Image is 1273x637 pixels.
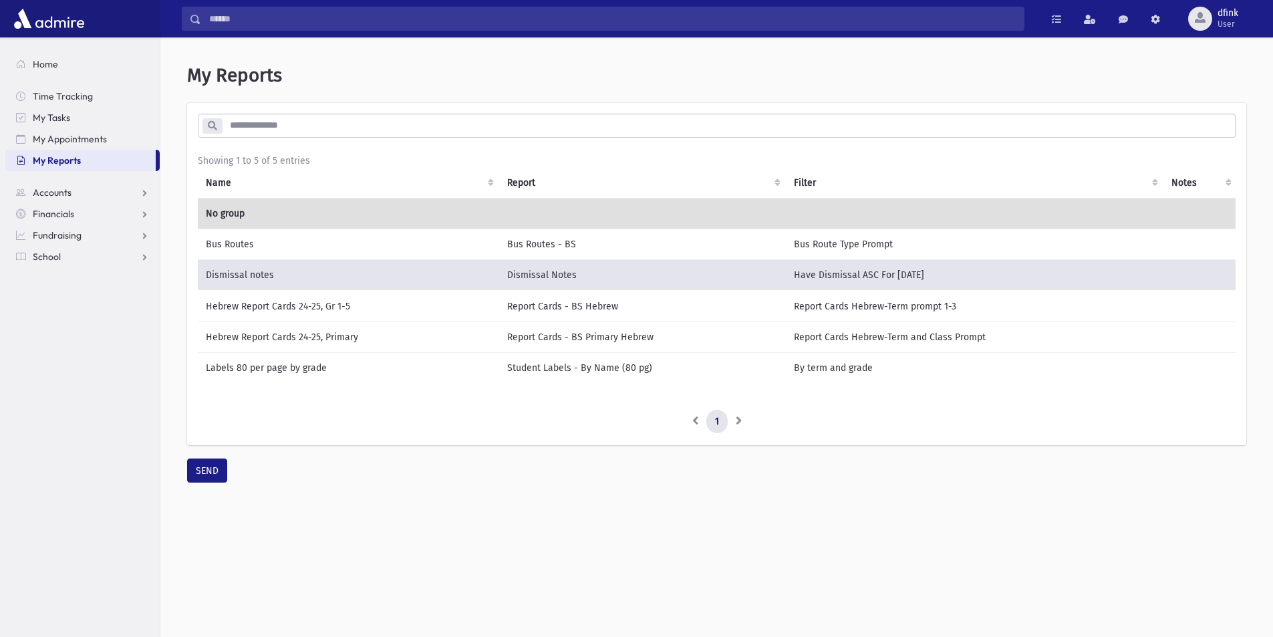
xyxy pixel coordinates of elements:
[187,459,227,483] button: SEND
[33,133,107,145] span: My Appointments
[499,168,786,199] th: Report: activate to sort column ascending
[198,352,499,383] td: Labels 80 per page by grade
[33,251,61,263] span: School
[786,322,1163,352] td: Report Cards Hebrew-Term and Class Prompt
[786,291,1163,322] td: Report Cards Hebrew-Term prompt 1-3
[499,322,786,352] td: Report Cards - BS Primary Hebrew
[499,291,786,322] td: Report Cards - BS Hebrew
[786,168,1163,199] th: Filter : activate to sort column ascending
[198,168,499,199] th: Name: activate to sort column ascending
[198,229,499,259] td: Bus Routes
[198,198,1237,229] td: No group
[786,259,1163,291] td: Have Dismissal ASC For [DATE]
[5,150,156,171] a: My Reports
[33,90,93,102] span: Time Tracking
[198,154,1236,168] div: Showing 1 to 5 of 5 entries
[33,229,82,241] span: Fundraising
[198,259,499,291] td: Dismissal notes
[198,322,499,352] td: Hebrew Report Cards 24-25, Primary
[198,291,499,322] td: Hebrew Report Cards 24-25, Gr 1-5
[499,352,786,383] td: Student Labels - By Name (80 pg)
[1218,19,1238,29] span: User
[5,246,160,267] a: School
[499,229,786,259] td: Bus Routes - BS
[33,208,74,220] span: Financials
[499,259,786,291] td: Dismissal Notes
[786,352,1163,383] td: By term and grade
[5,86,160,107] a: Time Tracking
[33,186,72,199] span: Accounts
[786,229,1163,259] td: Bus Route Type Prompt
[33,112,70,124] span: My Tasks
[5,128,160,150] a: My Appointments
[187,64,282,86] span: My Reports
[5,203,160,225] a: Financials
[5,107,160,128] a: My Tasks
[5,182,160,203] a: Accounts
[201,7,1024,31] input: Search
[33,58,58,70] span: Home
[33,154,81,166] span: My Reports
[1163,168,1237,199] th: Notes : activate to sort column ascending
[5,225,160,246] a: Fundraising
[11,5,88,32] img: AdmirePro
[5,53,160,75] a: Home
[706,410,728,434] a: 1
[1218,8,1238,19] span: dfink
